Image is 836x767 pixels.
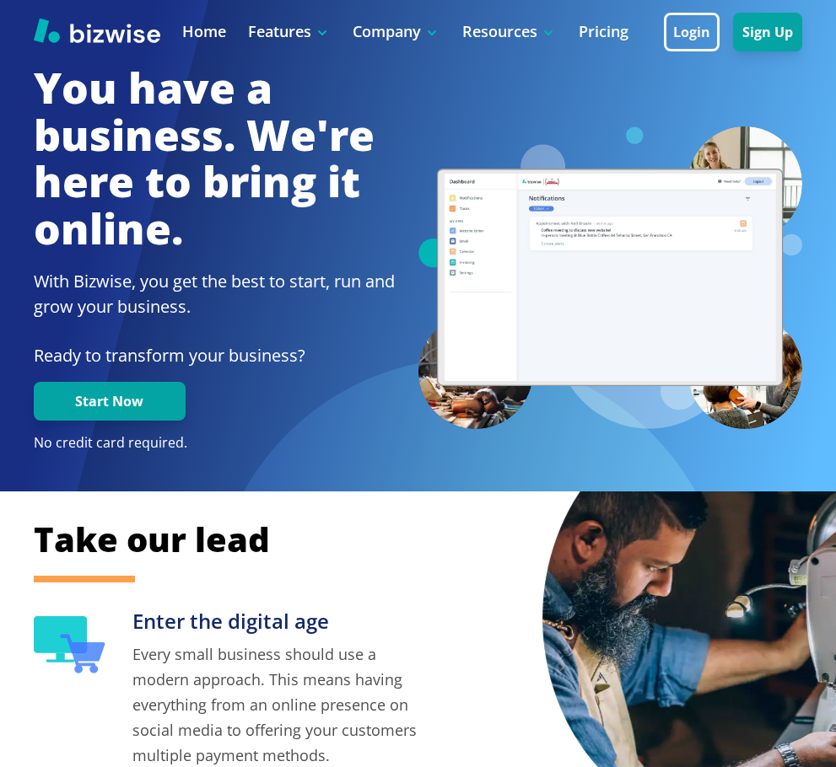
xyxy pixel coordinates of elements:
[248,21,331,42] p: Features
[132,608,418,636] h3: Enter the digital age
[34,434,418,453] p: No credit card required.
[462,21,557,42] p: Resources
[34,517,803,562] h2: Take our lead
[34,18,160,43] img: Bizwise Logo
[733,24,802,40] a: Sign Up
[34,616,105,673] img: Enter the digital age Icon
[664,13,720,51] button: Login
[579,21,628,42] a: Pricing
[182,21,226,42] a: Home
[34,382,186,421] button: Start Now
[733,13,802,51] button: Sign Up
[34,343,418,368] p: Ready to transform your business?
[664,24,733,40] a: Login
[34,394,186,410] a: Start Now
[353,21,440,42] p: Company
[34,65,418,252] h1: You have a business. We're here to bring it online.
[34,269,418,319] h2: With Bizwise, you get the best to start, run and grow your business.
